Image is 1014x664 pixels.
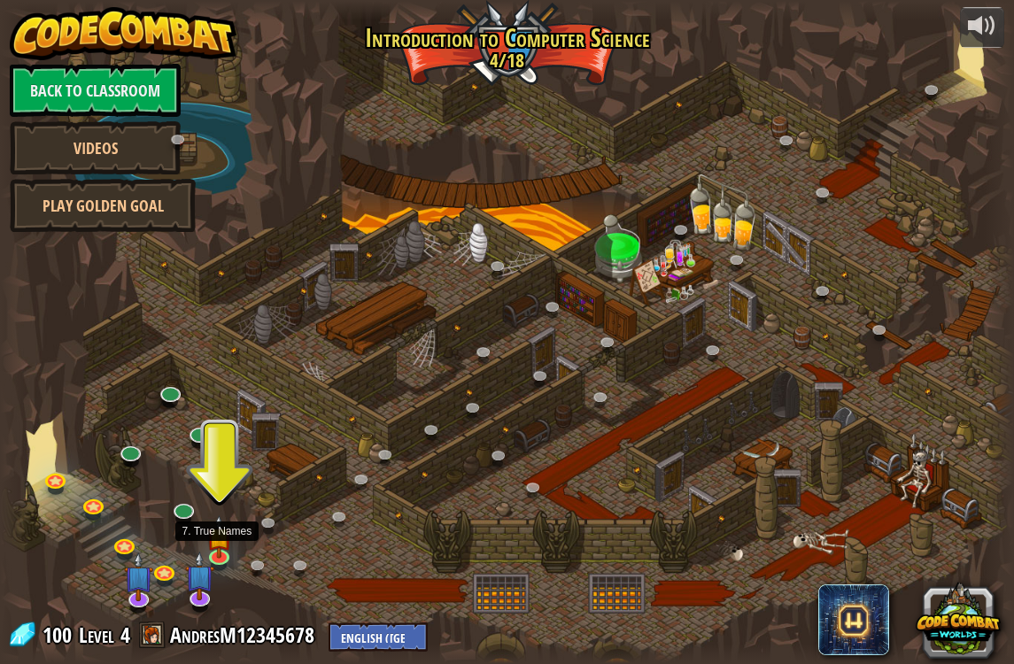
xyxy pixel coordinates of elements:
a: Play Golden Goal [10,179,196,232]
span: 4 [120,621,130,649]
img: level-banner-started.png [206,515,232,559]
img: level-banner-unstarted-subscriber.png [186,552,214,600]
img: level-banner-unstarted-subscriber.png [125,552,153,601]
a: Videos [10,121,181,174]
a: AndresM12345678 [170,621,320,649]
img: CodeCombat - Learn how to code by playing a game [10,7,236,60]
a: Back to Classroom [10,64,181,117]
span: Level [79,621,114,650]
button: Adjust volume [960,7,1004,49]
span: 100 [43,621,77,649]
